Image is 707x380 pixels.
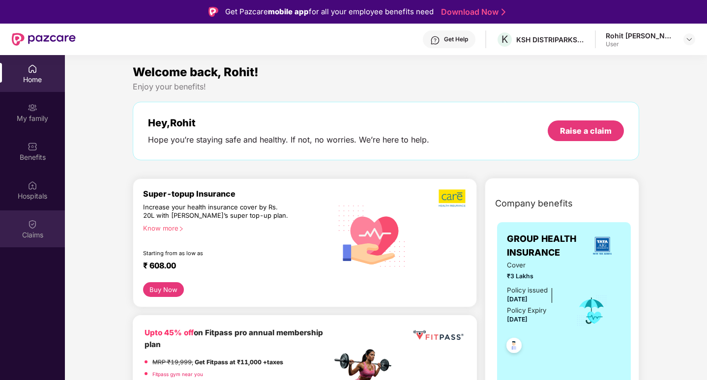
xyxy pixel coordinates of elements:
[502,335,526,359] img: svg+xml;base64,PHN2ZyB4bWxucz0iaHR0cDovL3d3dy53My5vcmcvMjAwMC9zdmciIHdpZHRoPSI0OC45NDMiIGhlaWdodD...
[268,7,309,16] strong: mobile app
[332,194,413,276] img: svg+xml;base64,PHN2ZyB4bWxucz0iaHR0cDovL3d3dy53My5vcmcvMjAwMC9zdmciIHhtbG5zOnhsaW5rPSJodHRwOi8vd3...
[430,35,440,45] img: svg+xml;base64,PHN2ZyBpZD0iSGVscC0zMngzMiIgeG1sbnM9Imh0dHA6Ly93d3cudzMub3JnLzIwMDAvc3ZnIiB3aWR0aD...
[143,189,332,199] div: Super-topup Insurance
[589,233,616,259] img: insurerLogo
[143,261,322,272] div: ₹ 608.00
[133,65,259,79] span: Welcome back, Rohit!
[28,219,37,229] img: svg+xml;base64,PHN2ZyBpZD0iQ2xhaW0iIHhtbG5zPSJodHRwOi8vd3d3LnczLm9yZy8yMDAwL3N2ZyIgd2lkdGg9IjIwIi...
[516,35,585,44] div: KSH DISTRIPARKS PRIVATE LIMITED
[195,358,283,366] strong: Get Fitpass at ₹11,000 +taxes
[143,203,290,220] div: Increase your health insurance cover by Rs. 20L with [PERSON_NAME]’s super top-up plan.
[28,180,37,190] img: svg+xml;base64,PHN2ZyBpZD0iSG9zcGl0YWxzIiB4bWxucz0iaHR0cDovL3d3dy53My5vcmcvMjAwMC9zdmciIHdpZHRoPS...
[439,189,467,207] img: b5dec4f62d2307b9de63beb79f102df3.png
[152,371,203,377] a: Fitpass gym near you
[576,294,608,327] img: icon
[143,282,184,297] button: Buy Now
[28,142,37,151] img: svg+xml;base64,PHN2ZyBpZD0iQmVuZWZpdHMiIHhtbG5zPSJodHRwOi8vd3d3LnczLm9yZy8yMDAwL3N2ZyIgd2lkdGg9Ij...
[412,327,465,344] img: fppp.png
[495,197,573,210] span: Company benefits
[28,64,37,74] img: svg+xml;base64,PHN2ZyBpZD0iSG9tZSIgeG1sbnM9Imh0dHA6Ly93d3cudzMub3JnLzIwMDAvc3ZnIiB3aWR0aD0iMjAiIG...
[507,271,562,281] span: ₹3 Lakhs
[507,260,562,270] span: Cover
[560,125,612,136] div: Raise a claim
[507,295,528,303] span: [DATE]
[143,250,290,257] div: Starting from as low as
[507,316,528,323] span: [DATE]
[225,6,434,18] div: Get Pazcare for all your employee benefits need
[143,224,326,231] div: Know more
[507,232,583,260] span: GROUP HEALTH INSURANCE
[606,31,675,40] div: Rohit [PERSON_NAME]
[501,33,508,45] span: K
[685,35,693,43] img: svg+xml;base64,PHN2ZyBpZD0iRHJvcGRvd24tMzJ4MzIiIHhtbG5zPSJodHRwOi8vd3d3LnczLm9yZy8yMDAwL3N2ZyIgd2...
[208,7,218,17] img: Logo
[12,33,76,46] img: New Pazcare Logo
[501,7,505,17] img: Stroke
[606,40,675,48] div: User
[148,117,429,129] div: Hey, Rohit
[145,328,323,349] b: on Fitpass pro annual membership plan
[145,328,194,337] b: Upto 45% off
[507,285,548,295] div: Policy issued
[441,7,502,17] a: Download Now
[507,305,546,316] div: Policy Expiry
[28,103,37,113] img: svg+xml;base64,PHN2ZyB3aWR0aD0iMjAiIGhlaWdodD0iMjAiIHZpZXdCb3g9IjAgMCAyMCAyMCIgZmlsbD0ibm9uZSIgeG...
[178,226,184,232] span: right
[133,82,640,92] div: Enjoy your benefits!
[152,358,193,366] del: MRP ₹19,999,
[444,35,468,43] div: Get Help
[148,135,429,145] div: Hope you’re staying safe and healthy. If not, no worries. We’re here to help.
